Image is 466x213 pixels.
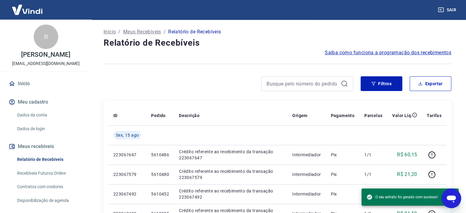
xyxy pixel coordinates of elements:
[113,112,118,119] p: ID
[15,167,84,180] a: Recebíveis Futuros Online
[15,181,84,193] a: Contratos com credores
[331,112,354,119] p: Pagamento
[104,37,451,49] h4: Relatório de Recebíveis
[179,149,282,161] p: Crédito referente ao recebimento da transação 223067647
[164,28,166,36] p: /
[364,152,382,158] p: 1/1
[113,191,141,197] p: 223067492
[179,112,199,119] p: Descrição
[437,4,459,16] button: Sair
[325,49,451,56] a: Saiba como funciona a programação dos recebimentos
[151,191,169,197] p: 5610452
[7,0,47,19] img: Vindi
[12,60,80,67] p: [EMAIL_ADDRESS][DOMAIN_NAME]
[427,112,441,119] p: Tarifas
[123,28,161,36] a: Meus Recebíveis
[7,140,84,153] button: Meus recebíveis
[397,171,417,178] p: R$ 21,20
[151,171,169,177] p: 5610480
[113,171,141,177] p: 223067579
[292,112,307,119] p: Origem
[116,132,139,138] span: Sex, 15 ago
[15,153,84,166] a: Relatório de Recebíveis
[364,171,382,177] p: 1/1
[15,194,84,207] a: Disponibilização de agenda
[364,112,382,119] p: Parcelas
[118,28,120,36] p: /
[361,76,402,91] button: Filtros
[21,51,70,58] p: [PERSON_NAME]
[179,188,282,200] p: Crédito referente ao recebimento da transação 223067492
[7,95,84,109] button: Meu cadastro
[15,123,84,135] a: Dados de login
[15,109,84,121] a: Dados da conta
[151,152,169,158] p: 5610486
[151,112,165,119] p: Pedido
[331,191,354,197] p: Pix
[104,28,116,36] a: Início
[292,171,321,177] p: Intermediador
[397,151,417,158] p: R$ 60,15
[331,152,354,158] p: Pix
[7,77,84,90] a: Início
[331,171,354,177] p: Pix
[267,79,338,88] input: Busque pelo número do pedido
[34,25,58,49] div: R
[292,191,321,197] p: Intermediador
[392,112,412,119] p: Valor Líq.
[292,152,321,158] p: Intermediador
[113,152,141,158] p: 223067647
[366,194,438,200] span: O seu extrato foi gerado com sucesso!
[168,28,221,36] p: Relatório de Recebíveis
[410,76,451,91] button: Exportar
[441,188,461,208] iframe: Botão para abrir a janela de mensagens
[179,168,282,181] p: Crédito referente ao recebimento da transação 223067579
